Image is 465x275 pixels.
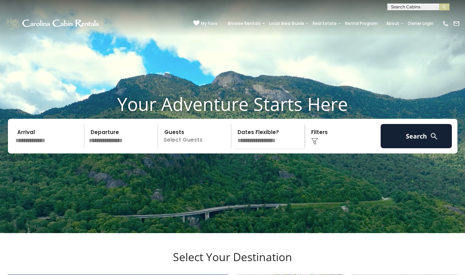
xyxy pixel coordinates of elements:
a: Rental Program [342,19,381,28]
button: Search [381,124,452,148]
img: mail-regular-white.png [453,20,460,27]
a: Local Area Guide [266,19,308,28]
a: Owner Login [404,19,437,28]
a: About [383,19,403,28]
img: White-1-1-2.png [5,17,101,30]
h3: Select Your Destination [5,250,460,275]
img: phone-regular-white.png [442,20,449,27]
h1: Your Adventure Starts Here [5,93,460,115]
a: Real Estate [309,19,340,28]
span: My Favs [201,20,217,27]
img: filter--v1.png [311,138,318,145]
a: My Favs [193,20,217,27]
p: Select Guests [160,124,231,148]
a: Browse Rentals [224,19,264,28]
img: search-regular-white.png [430,132,438,141]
